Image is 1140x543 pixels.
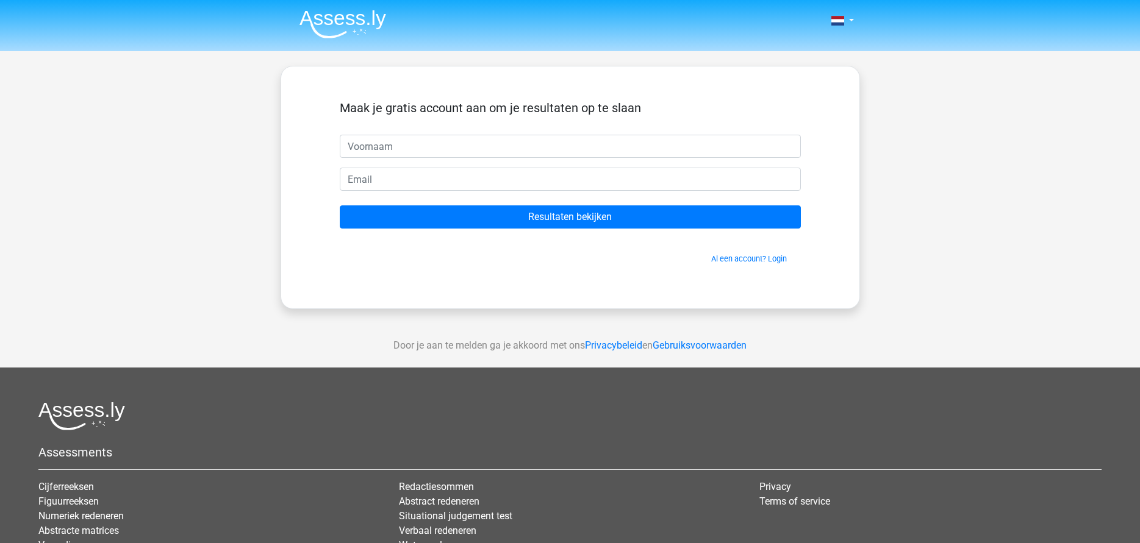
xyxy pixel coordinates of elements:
[38,525,119,536] a: Abstracte matrices
[38,402,125,430] img: Assessly logo
[38,481,94,492] a: Cijferreeksen
[38,510,124,522] a: Numeriek redeneren
[340,135,801,158] input: Voornaam
[340,205,801,229] input: Resultaten bekijken
[38,495,99,507] a: Figuurreeksen
[340,168,801,191] input: Email
[38,445,1102,460] h5: Assessments
[585,339,642,351] a: Privacybeleid
[399,481,474,492] a: Redactiesommen
[759,481,791,492] a: Privacy
[711,254,787,263] a: Al een account? Login
[399,495,479,507] a: Abstract redeneren
[399,510,512,522] a: Situational judgement test
[759,495,830,507] a: Terms of service
[340,101,801,115] h5: Maak je gratis account aan om je resultaten op te slaan
[399,525,476,536] a: Verbaal redeneren
[653,339,747,351] a: Gebruiksvoorwaarden
[299,10,386,38] img: Assessly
